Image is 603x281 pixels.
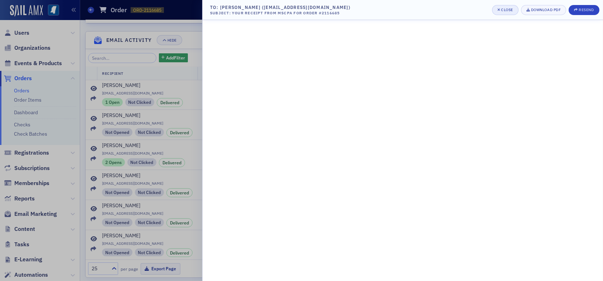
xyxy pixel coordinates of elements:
div: Close [501,8,513,12]
button: Resend [569,5,599,15]
div: Download PDF [531,8,561,12]
a: Download PDF [521,5,566,15]
div: Resend [579,8,594,12]
div: To: [PERSON_NAME] ([EMAIL_ADDRESS][DOMAIN_NAME]) [210,4,350,10]
button: Close [492,5,519,15]
div: Subject: Your Receipt from MSCPA for Order #2116685 [210,10,350,16]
